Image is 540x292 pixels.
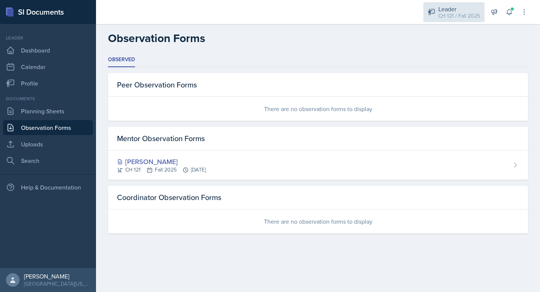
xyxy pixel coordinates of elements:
[3,180,93,195] div: Help & Documentation
[108,32,205,45] h2: Observation Forms
[438,5,480,14] div: Leader
[108,53,135,67] li: Observed
[117,166,206,174] div: CH 121 Fall 2025 [DATE]
[108,127,528,151] div: Mentor Observation Forms
[3,35,93,41] div: Leader
[3,153,93,168] a: Search
[3,137,93,152] a: Uploads
[108,209,528,233] div: There are no observation forms to display
[24,272,90,280] div: [PERSON_NAME]
[3,59,93,74] a: Calendar
[3,95,93,102] div: Documents
[3,120,93,135] a: Observation Forms
[24,280,90,287] div: [GEOGRAPHIC_DATA][US_STATE] in [GEOGRAPHIC_DATA]
[108,73,528,97] div: Peer Observation Forms
[108,151,528,180] a: [PERSON_NAME] CH 121Fall 2025[DATE]
[3,76,93,91] a: Profile
[3,104,93,119] a: Planning Sheets
[438,12,480,20] div: CH 121 / Fall 2025
[108,97,528,121] div: There are no observation forms to display
[108,186,528,209] div: Coordinator Observation Forms
[3,43,93,58] a: Dashboard
[117,157,206,167] div: [PERSON_NAME]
